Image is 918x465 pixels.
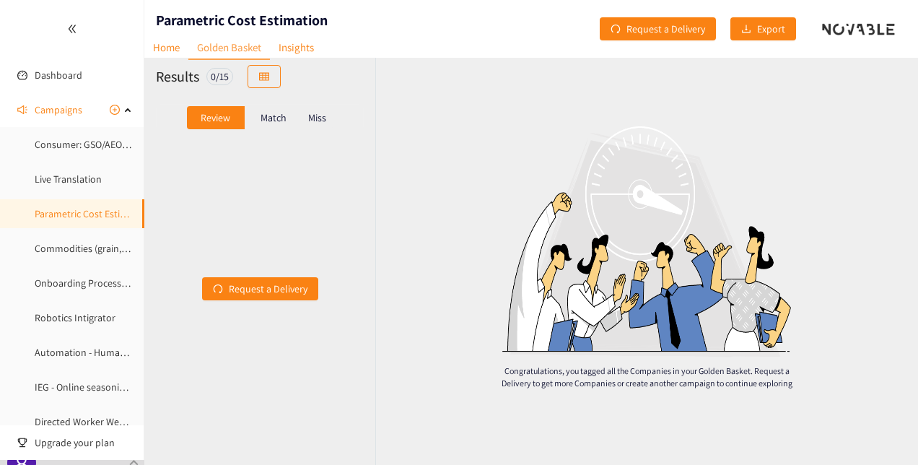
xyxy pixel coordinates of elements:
h1: Parametric Cost Estimation [156,10,328,30]
a: Insights [270,36,323,58]
a: Live Translation [35,173,102,186]
p: Match [261,112,287,123]
a: Home [144,36,188,58]
a: Onboarding Process Mgmt [35,277,148,290]
span: redo [611,24,621,35]
span: redo [213,284,223,295]
p: Congratulations, you tagged all the Companies in your Golden Basket. Request a Delivery to get mo... [492,365,800,389]
span: table [259,71,269,83]
a: IEG - Online seasoning monitoring [35,381,180,394]
button: downloadExport [730,17,796,40]
span: Request a Delivery [626,21,705,37]
a: Robotics Intigrator [35,311,115,324]
a: Directed Worker Wearables – Manufacturing [35,415,222,428]
span: download [741,24,751,35]
span: Request a Delivery [229,281,307,297]
a: Commodities (grain, sweeteners, seasonings, oils) [35,242,247,255]
span: plus-circle [110,105,120,115]
a: Automation - Humanoid Hand [35,346,165,359]
div: 0 / 15 [206,68,233,85]
span: Export [757,21,785,37]
a: Consumer: GSO/AEO Solutions [35,138,165,151]
iframe: Chat Widget [846,396,918,465]
button: redoRequest a Delivery [600,17,716,40]
p: Review [201,112,230,123]
span: Upgrade your plan [35,428,133,457]
span: sound [17,105,27,115]
a: Parametric Cost Estimation [35,207,151,220]
span: Campaigns [35,95,82,124]
p: Miss [308,112,326,123]
span: double-left [67,24,77,34]
button: table [248,65,281,88]
span: trophy [17,438,27,448]
button: redoRequest a Delivery [202,277,318,300]
h2: Results [156,66,199,87]
a: Golden Basket [188,36,270,60]
a: Dashboard [35,69,82,82]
